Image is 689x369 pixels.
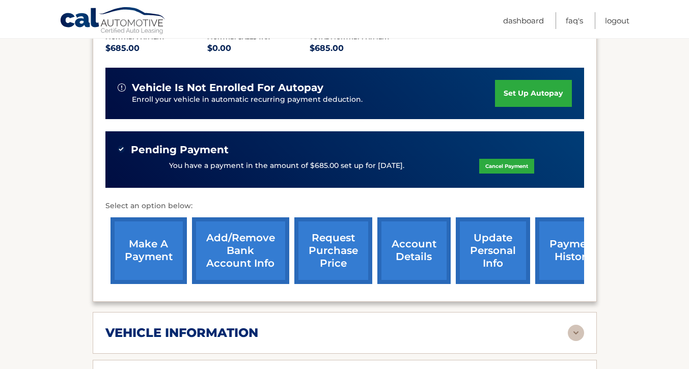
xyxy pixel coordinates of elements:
h2: vehicle information [105,325,258,340]
a: Dashboard [503,12,544,29]
a: FAQ's [566,12,583,29]
p: Select an option below: [105,200,584,212]
img: accordion-rest.svg [568,325,584,341]
a: Cancel Payment [479,159,534,174]
a: account details [377,217,451,284]
p: $0.00 [207,41,310,55]
p: $685.00 [105,41,208,55]
a: payment history [535,217,612,284]
p: Enroll your vehicle in automatic recurring payment deduction. [132,94,495,105]
a: make a payment [111,217,187,284]
a: request purchase price [294,217,372,284]
img: alert-white.svg [118,83,126,92]
p: You have a payment in the amount of $685.00 set up for [DATE]. [169,160,404,172]
p: $685.00 [310,41,412,55]
span: Pending Payment [131,144,229,156]
a: set up autopay [495,80,571,107]
img: check-green.svg [118,146,125,153]
a: update personal info [456,217,530,284]
a: Cal Automotive [60,7,167,36]
a: Add/Remove bank account info [192,217,289,284]
span: vehicle is not enrolled for autopay [132,81,323,94]
a: Logout [605,12,629,29]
